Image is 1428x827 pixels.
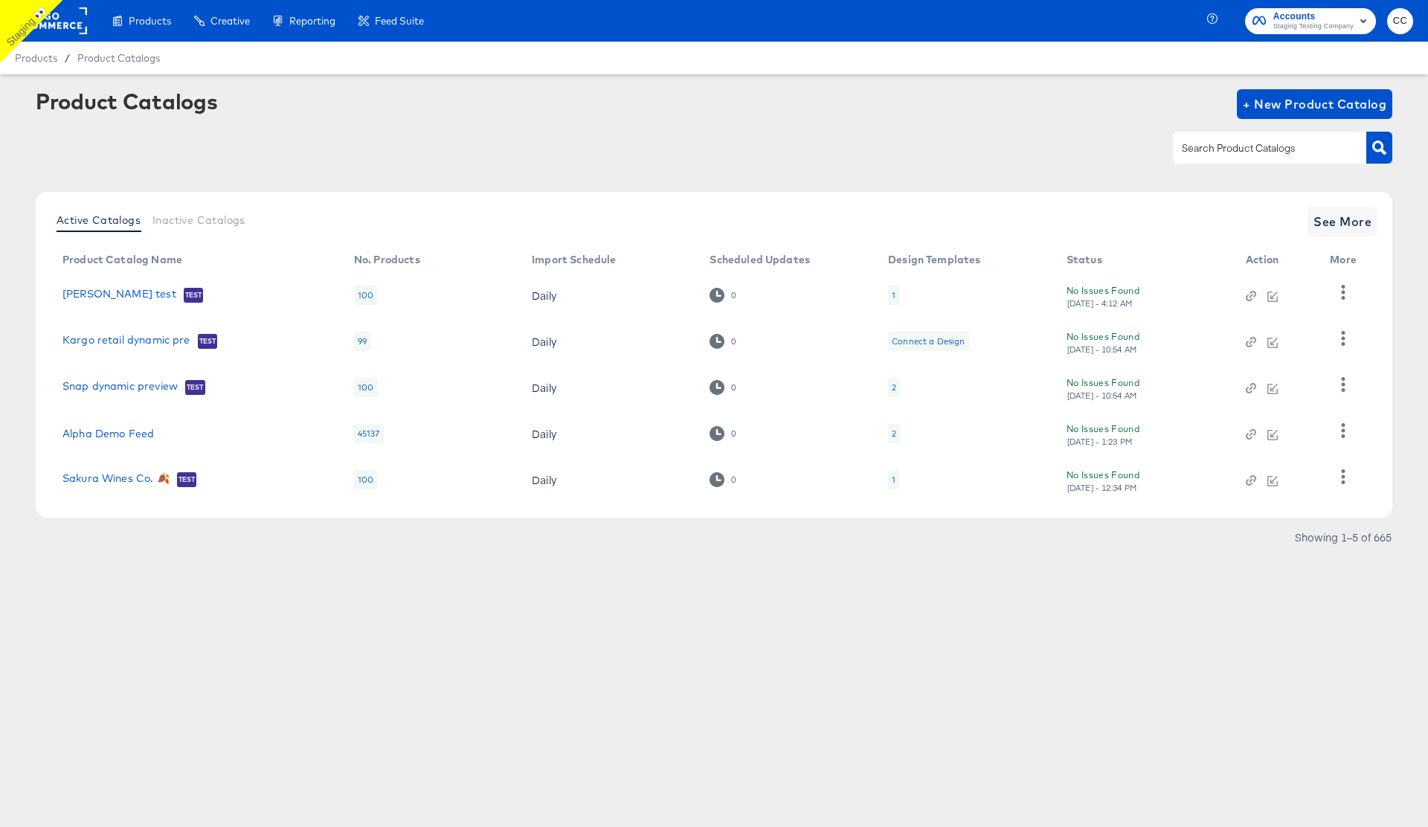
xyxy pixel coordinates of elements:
div: 0 [710,426,736,440]
span: Test [185,382,205,393]
span: Products [15,52,57,64]
div: Product Catalog Name [62,254,182,266]
div: 0 [710,334,736,348]
span: + New Product Catalog [1243,94,1386,115]
div: Import Schedule [532,254,616,266]
span: / [57,52,77,64]
span: See More [1313,211,1371,232]
a: [PERSON_NAME] test [62,288,176,303]
div: Connect a Design [888,332,968,351]
div: Design Templates [888,254,980,266]
div: 2 [892,382,896,393]
div: 100 [354,286,377,305]
div: 0 [710,472,736,486]
div: 2 [892,428,896,440]
th: Action [1234,248,1319,272]
div: Scheduled Updates [710,254,810,266]
td: Daily [520,457,698,503]
div: 45137 [354,424,384,443]
div: Showing 1–5 of 665 [1294,532,1392,542]
span: Creative [210,15,250,27]
div: 99 [354,332,370,351]
div: 0 [710,380,736,394]
div: 0 [730,474,736,485]
div: No. Products [354,254,420,266]
div: 0 [730,290,736,300]
td: Daily [520,318,698,364]
div: Product Catalogs [36,89,217,113]
span: CC [1393,13,1407,30]
button: AccountsStaging Testing Company [1245,8,1376,34]
span: Inactive Catalogs [152,214,245,226]
span: Test [177,474,197,486]
div: 1 [888,286,899,305]
button: CC [1387,8,1413,34]
div: 2 [888,424,900,443]
span: Products [129,15,171,27]
div: 0 [730,428,736,439]
td: Daily [520,411,698,457]
div: 100 [354,470,377,489]
span: Staging Testing Company [1273,21,1354,33]
span: Accounts [1273,9,1354,25]
td: Daily [520,364,698,411]
div: 2 [888,378,900,397]
div: 0 [710,288,736,302]
div: 1 [892,474,895,486]
div: Connect a Design [892,335,965,347]
a: Kargo retail dynamic pre [62,334,190,349]
td: Daily [520,272,698,318]
a: Product Catalogs [77,52,160,64]
span: Test [198,335,218,347]
a: Alpha Demo Feed [62,428,154,440]
div: 1 [892,289,895,301]
th: More [1318,248,1374,272]
span: Active Catalogs [57,214,141,226]
div: 100 [354,378,377,397]
a: Snap dynamic preview [62,380,178,395]
span: Feed Suite [375,15,424,27]
button: See More [1308,207,1377,236]
a: Sakura Wines Co. 🍂 [62,472,170,487]
input: Search Product Catalogs [1179,140,1337,157]
div: 1 [888,470,899,489]
button: + New Product Catalog [1237,89,1392,119]
span: Test [184,289,204,301]
div: 0 [730,336,736,347]
th: Status [1055,248,1234,272]
span: Reporting [289,15,335,27]
div: 0 [730,382,736,393]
